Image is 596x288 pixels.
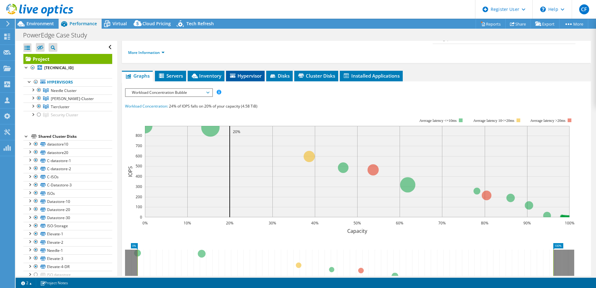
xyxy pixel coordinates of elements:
text: 200 [136,194,142,199]
a: C-ISOs [23,173,112,181]
a: Elevate-3 [23,254,112,262]
div: Shared Cluster Disks [38,133,112,140]
text: 30% [269,220,276,226]
text: 10% [184,220,191,226]
a: C-datastore-2 [23,165,112,173]
a: datastore20 [23,148,112,156]
a: ISOs [23,189,112,197]
text: 400 [136,174,142,179]
text: 60% [396,220,403,226]
a: [TECHNICAL_ID] [23,64,112,72]
span: Needle Cluster [51,88,77,93]
span: Environment [26,21,54,26]
text: 500 [136,163,142,169]
span: Tiercluster [51,104,70,109]
text: 0 [140,214,142,220]
span: Servers [158,73,183,79]
a: Security Cluster [23,111,112,119]
h1: PowerEdge Case Study [20,32,97,39]
span: Performance [70,21,97,26]
a: C-Datastore-3 [23,181,112,189]
a: Hypervisors [23,78,112,86]
a: Reports [476,19,506,29]
a: Needle Cluster [23,86,112,94]
a: datastore10 [23,140,112,148]
text: 40% [311,220,319,226]
a: Project Notes [36,279,72,287]
a: Datastore-20 [23,205,112,214]
text: 100% [565,220,574,226]
text: Capacity [347,228,368,234]
text: 80% [481,220,488,226]
span: CF [579,4,589,14]
a: More Information [128,50,165,55]
span: 24% of IOPS falls on 20% of your capacity (4.58 TiB) [169,103,257,109]
a: ISO datastore [23,271,112,279]
a: Datastore-10 [23,197,112,205]
a: Tiercluster [23,103,112,111]
text: Average latency >20ms [530,118,565,123]
a: Elevate-1 [23,230,112,238]
text: 100 [136,204,142,209]
span: Graphs [125,73,150,79]
text: 70% [438,220,446,226]
text: 90% [523,220,531,226]
a: Needle-1 [23,246,112,254]
text: 300 [136,184,142,189]
span: Hypervisor [229,73,262,79]
a: More [559,19,588,29]
a: Datastore-30 [23,214,112,222]
span: Virtual [113,21,127,26]
span: [PERSON_NAME]-Cluster [51,96,94,101]
span: Disks [269,73,290,79]
span: Workload Concentration: [125,103,168,109]
span: Inventory [191,73,221,79]
text: 0% [142,220,147,226]
span: Cloud Pricing [142,21,171,26]
text: 50% [353,220,361,226]
span: Installed Applications [343,73,400,79]
a: Taylor-Cluster [23,94,112,103]
span: Tech Refresh [186,21,214,26]
svg: \n [540,7,546,12]
a: C-datastore-1 [23,156,112,165]
text: 600 [136,153,142,159]
a: 2 [17,279,36,287]
a: Project [23,54,112,64]
text: 20% [226,220,233,226]
text: 20% [233,129,240,134]
span: Cluster Disks [297,73,335,79]
span: Security Cluster [51,112,78,118]
tspan: Average latency <=10ms [419,118,457,123]
text: 800 [136,133,142,138]
span: Workload Concentration Bubble [129,89,209,96]
a: Elevate-4-DR [23,263,112,271]
a: Export [531,19,560,29]
b: [TECHNICAL_ID] [44,65,74,70]
a: ISO-Storage [23,222,112,230]
a: Elevate-2 [23,238,112,246]
text: IOPS [127,166,134,177]
a: Share [505,19,531,29]
tspan: Average latency 10<=20ms [473,118,514,123]
text: 700 [136,143,142,148]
